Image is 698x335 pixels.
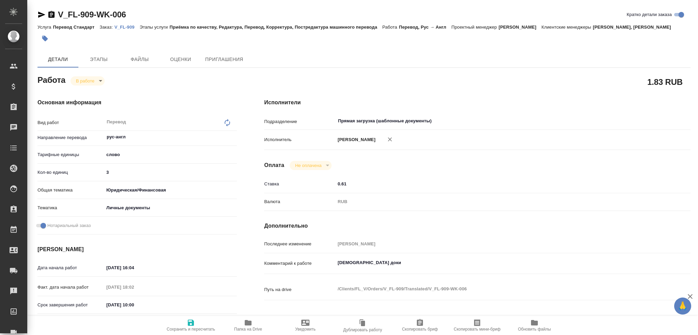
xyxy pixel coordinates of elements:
[205,55,243,64] span: Приглашения
[335,239,655,249] input: Пустое поле
[123,55,156,64] span: Файлы
[542,25,593,30] p: Клиентские менеджеры
[449,316,506,335] button: Скопировать мини-бриф
[651,120,653,122] button: Open
[37,204,104,211] p: Тематика
[162,316,219,335] button: Сохранить и пересчитать
[82,55,115,64] span: Этапы
[37,11,46,19] button: Скопировать ссылку для ЯМессенджера
[335,179,655,189] input: ✎ Введи что-нибудь
[593,25,676,30] p: [PERSON_NAME], [PERSON_NAME]
[104,149,237,161] div: слово
[74,78,96,84] button: В работе
[295,327,316,332] span: Уведомить
[399,25,451,30] p: Перевод, Рус → Англ
[37,284,104,291] p: Факт. дата начала работ
[343,328,382,332] span: Дублировать работу
[264,286,335,293] p: Путь на drive
[37,187,104,194] p: Общая тематика
[37,31,52,46] button: Добавить тэг
[104,282,164,292] input: Пустое поле
[506,316,563,335] button: Обновить файлы
[293,163,323,168] button: Не оплачена
[334,316,391,335] button: Дублировать работу
[335,196,655,208] div: RUB
[454,327,500,332] span: Скопировать мини-бриф
[290,161,332,170] div: В работе
[402,327,438,332] span: Скопировать бриф
[115,25,140,30] p: V_FL-909
[677,299,688,313] span: 🙏
[264,198,335,205] p: Валюта
[104,167,237,177] input: ✎ Введи что-нибудь
[674,298,691,315] button: 🙏
[37,169,104,176] p: Кол-во единиц
[47,222,91,229] span: Нотариальный заказ
[264,136,335,143] p: Исполнитель
[335,283,655,295] textarea: /Clients/FL_V/Orders/V_FL-909/Translated/V_FL-909-WK-006
[37,264,104,271] p: Дата начала работ
[234,327,262,332] span: Папка на Drive
[264,98,691,107] h4: Исполнители
[53,25,100,30] p: Перевод Стандарт
[382,25,399,30] p: Работа
[140,25,170,30] p: Этапы услуги
[647,76,683,88] h2: 1.83 RUB
[219,316,277,335] button: Папка на Drive
[37,151,104,158] p: Тарифные единицы
[264,241,335,247] p: Последнее изменение
[391,316,449,335] button: Скопировать бриф
[71,76,105,86] div: В работе
[37,98,237,107] h4: Основная информация
[37,73,65,86] h2: Работа
[58,10,126,19] a: V_FL-909-WK-006
[104,184,237,196] div: Юридическая/Финансовая
[104,263,164,273] input: ✎ Введи что-нибудь
[164,55,197,64] span: Оценки
[264,181,335,187] p: Ставка
[499,25,542,30] p: [PERSON_NAME]
[104,202,237,214] div: Личные документы
[47,11,56,19] button: Скопировать ссылку
[104,300,164,310] input: ✎ Введи что-нибудь
[627,11,672,18] span: Кратко детали заказа
[518,327,551,332] span: Обновить файлы
[335,257,655,269] textarea: [DEMOGRAPHIC_DATA] доки
[42,55,74,64] span: Детали
[37,245,237,254] h4: [PERSON_NAME]
[264,222,691,230] h4: Дополнительно
[37,302,104,308] p: Срок завершения работ
[37,25,53,30] p: Услуга
[451,25,498,30] p: Проектный менеджер
[277,316,334,335] button: Уведомить
[264,118,335,125] p: Подразделение
[264,161,284,169] h4: Оплата
[37,119,104,126] p: Вид работ
[382,132,397,147] button: Удалить исполнителя
[100,25,114,30] p: Заказ:
[37,134,104,141] p: Направление перевода
[233,136,234,138] button: Open
[335,136,376,143] p: [PERSON_NAME]
[169,25,382,30] p: Приёмка по качеству, Редактура, Перевод, Корректура, Постредактура машинного перевода
[115,24,140,30] a: V_FL-909
[264,260,335,267] p: Комментарий к работе
[167,327,215,332] span: Сохранить и пересчитать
